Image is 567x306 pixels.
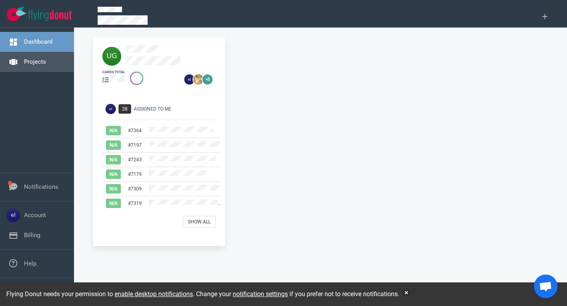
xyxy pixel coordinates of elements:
a: Account [24,212,46,219]
a: Dashboard [24,38,52,45]
span: N/A [106,184,121,194]
a: Show All [183,216,216,228]
a: #7309 [128,186,142,192]
a: Billing [24,232,40,239]
a: Help [24,260,36,267]
text: +3 [206,77,209,81]
span: N/A [106,126,121,135]
span: N/A [106,199,121,208]
span: N/A [106,155,121,164]
span: N/A [106,140,121,150]
img: Avatar [106,104,116,114]
a: #7197 [128,142,142,148]
img: 26 [184,74,195,85]
div: cards total [102,70,125,75]
a: #7243 [128,157,142,162]
span: Flying Donut needs your permission to [6,290,193,298]
a: Open chat [534,275,558,298]
img: 26 [193,74,204,85]
a: Notifications [24,183,58,190]
span: . Change your if you prefer not to receive notifications. [193,290,399,298]
span: N/A [106,170,121,179]
a: #7364 [128,128,142,133]
img: Flying Donut text logo [28,10,72,21]
a: notification settings [233,290,288,298]
a: #7179 [128,171,142,177]
a: #7319 [128,201,142,206]
div: Assigned To Me [134,105,220,112]
img: 40 [102,47,121,66]
a: enable desktop notifications [115,290,193,298]
a: Projects [24,58,46,65]
span: 28 [119,104,131,114]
